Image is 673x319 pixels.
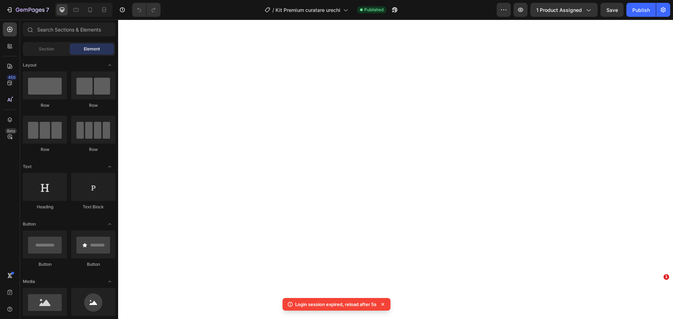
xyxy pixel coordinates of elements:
p: Login session expired, reload after 5s [295,301,376,308]
div: Row [71,146,115,153]
span: / [272,6,274,14]
span: Toggle open [104,60,115,71]
div: Button [71,261,115,268]
span: 1 product assigned [536,6,582,14]
button: 1 product assigned [530,3,598,17]
p: 7 [46,6,49,14]
div: Beta [5,128,17,134]
button: Publish [626,3,656,17]
div: Text Block [71,204,115,210]
span: Toggle open [104,161,115,172]
span: Published [364,7,383,13]
div: Row [23,102,67,109]
span: Toggle open [104,276,115,287]
span: Media [23,278,35,285]
span: Layout [23,62,36,68]
span: Text [23,164,32,170]
span: Button [23,221,36,227]
iframe: Intercom live chat [649,285,666,301]
span: Kit Premium curatare urechi [276,6,340,14]
span: Save [606,7,618,13]
div: Undo/Redo [132,3,161,17]
div: Row [23,146,67,153]
div: Heading [23,204,67,210]
span: Section [39,46,54,52]
div: Button [23,261,67,268]
div: Row [71,102,115,109]
div: Publish [632,6,650,14]
input: Search Sections & Elements [23,22,115,36]
span: 1 [664,274,669,280]
span: Element [84,46,100,52]
div: 450 [7,75,17,80]
iframe: Design area [118,20,673,319]
span: Toggle open [104,219,115,230]
button: Save [600,3,624,17]
button: 7 [3,3,52,17]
